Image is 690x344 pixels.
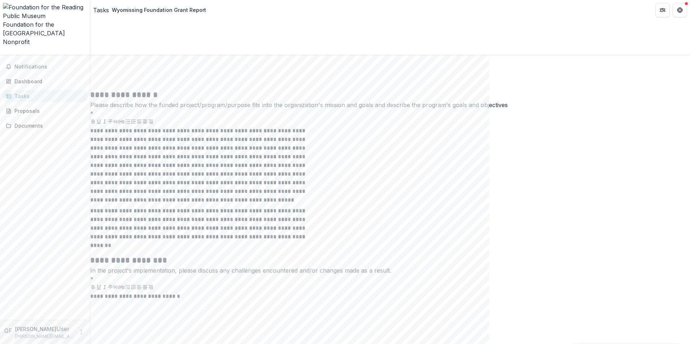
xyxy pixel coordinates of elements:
button: Ordered List [131,118,136,127]
button: Underline [96,283,102,292]
span: Notifications [14,64,84,70]
button: Align Center [142,283,148,292]
a: Documents [3,120,87,132]
button: Align Left [136,283,142,292]
button: Bold [90,283,96,292]
button: More [77,328,86,336]
div: Tasks [14,92,81,100]
div: Geoff Fleming [4,326,12,335]
button: Align Right [148,283,154,292]
nav: breadcrumb [93,5,209,15]
div: Proposals [14,107,81,115]
button: Strike [108,118,113,127]
div: Wyomissing Foundation Grant Report [112,6,206,14]
a: Proposals [3,105,87,117]
p: User [56,325,70,333]
button: Partners [655,3,670,17]
button: Bullet List [125,283,131,292]
div: Dashboard [14,78,81,85]
p: Please describe how the funded project/program/purpose fits into the organization's mission and g... [90,101,690,109]
p: [PERSON_NAME] [15,325,56,333]
button: Bullet List [125,118,131,127]
button: Heading 2 [119,118,125,127]
button: Italicize [102,118,108,127]
button: Underline [96,118,102,127]
button: Align Right [148,118,154,127]
a: Tasks [93,6,109,14]
div: Documents [14,122,81,129]
span: Nonprofit [3,38,30,45]
p: In the project's implementation, please discuss any challenges encountered and/or changes made as... [90,266,690,275]
button: Bold [90,118,96,127]
a: Dashboard [3,75,87,87]
button: Heading 1 [113,283,119,292]
button: Get Help [673,3,687,17]
p: [PERSON_NAME][EMAIL_ADDRESS][PERSON_NAME][DOMAIN_NAME] [15,333,74,340]
a: Tasks [3,90,87,102]
div: Foundation for the [GEOGRAPHIC_DATA] [3,20,87,38]
button: Notifications [3,61,87,72]
button: Strike [108,283,113,292]
button: Ordered List [131,283,136,292]
button: Heading 1 [113,118,119,127]
button: Align Center [142,118,148,127]
img: Foundation for the Reading Public Museum [3,3,87,20]
button: Heading 2 [119,283,125,292]
button: Align Left [136,118,142,127]
button: Italicize [102,283,108,292]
